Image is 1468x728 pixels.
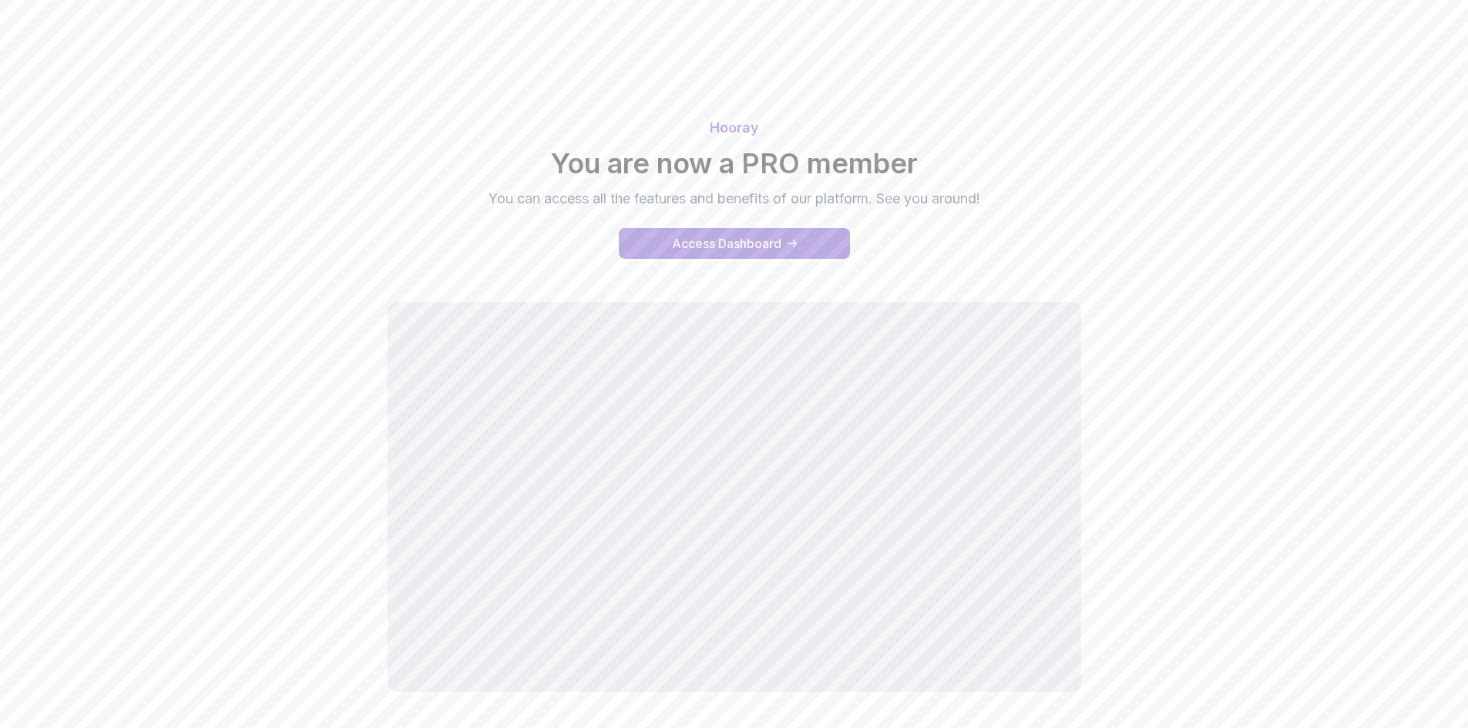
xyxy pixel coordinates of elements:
p: Hooray [195,117,1274,139]
h2: You are now a PRO member [195,148,1274,179]
a: access-dashboard [619,228,850,259]
button: Access Dashboard [619,228,850,259]
div: Access Dashboard [672,234,781,253]
iframe: welcome [388,302,1081,692]
p: You can access all the features and benefits of our platform. See you around! [475,188,993,210]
